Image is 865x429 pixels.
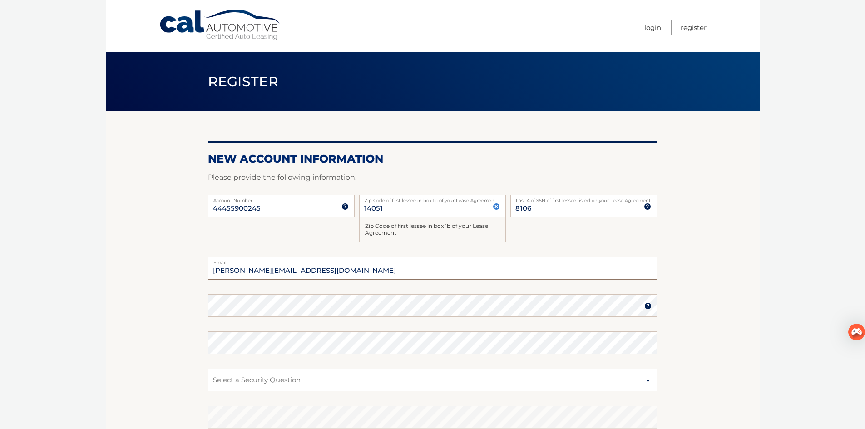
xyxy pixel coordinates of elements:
[359,195,506,217] input: Zip Code
[359,195,506,202] label: Zip Code of first lessee in box 1b of your Lease Agreement
[208,257,657,264] label: Email
[159,9,282,41] a: Cal Automotive
[208,171,657,184] p: Please provide the following information.
[510,195,657,202] label: Last 4 of SSN of first lessee listed on your Lease Agreement
[681,20,707,35] a: Register
[208,195,355,217] input: Account Number
[644,203,651,210] img: tooltip.svg
[493,203,500,210] img: close.svg
[644,20,661,35] a: Login
[208,195,355,202] label: Account Number
[510,195,657,217] input: SSN or EIN (last 4 digits only)
[341,203,349,210] img: tooltip.svg
[208,257,657,280] input: Email
[208,73,279,90] span: Register
[644,302,652,310] img: tooltip.svg
[208,152,657,166] h2: New Account Information
[359,217,506,242] div: Zip Code of first lessee in box 1b of your Lease Agreement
